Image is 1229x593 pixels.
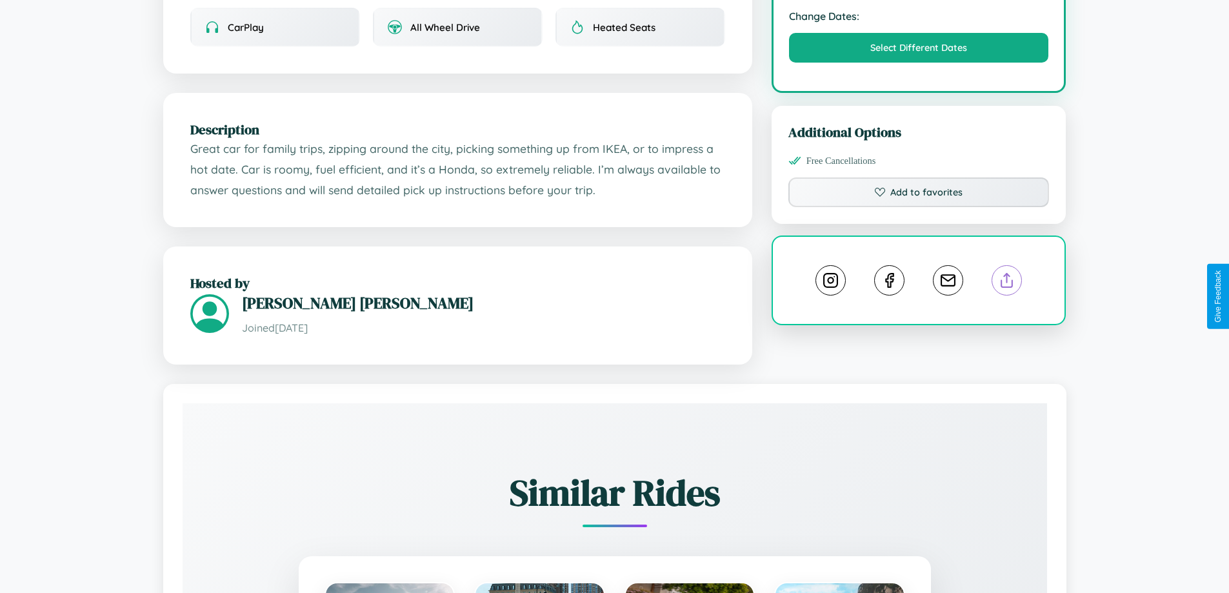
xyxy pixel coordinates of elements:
span: Heated Seats [593,21,655,34]
button: Select Different Dates [789,33,1049,63]
h2: Description [190,120,725,139]
p: Joined [DATE] [242,319,725,337]
span: All Wheel Drive [410,21,480,34]
strong: Change Dates: [789,10,1049,23]
div: Give Feedback [1214,270,1223,323]
button: Add to favorites [788,177,1050,207]
span: Free Cancellations [806,156,876,166]
p: Great car for family trips, zipping around the city, picking something up from IKEA, or to impres... [190,139,725,200]
h3: Additional Options [788,123,1050,141]
span: CarPlay [228,21,264,34]
h2: Similar Rides [228,468,1002,518]
h3: [PERSON_NAME] [PERSON_NAME] [242,292,725,314]
h2: Hosted by [190,274,725,292]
